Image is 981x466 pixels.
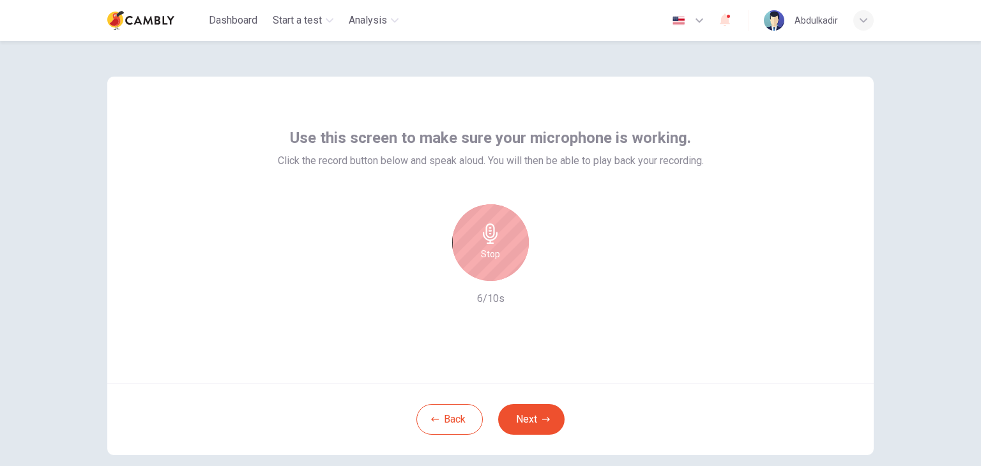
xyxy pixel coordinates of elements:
[273,13,322,28] span: Start a test
[764,10,784,31] img: Profile picture
[416,404,483,435] button: Back
[795,13,838,28] div: Abdulkadir
[107,8,174,33] img: Cambly logo
[498,404,565,435] button: Next
[344,9,404,32] button: Analysis
[278,153,704,169] span: Click the record button below and speak aloud. You will then be able to play back your recording.
[671,16,687,26] img: en
[204,9,262,32] button: Dashboard
[452,204,529,281] button: Stop
[107,8,204,33] a: Cambly logo
[481,246,500,262] h6: Stop
[268,9,338,32] button: Start a test
[477,291,505,306] h6: 6/10s
[290,128,691,148] span: Use this screen to make sure your microphone is working.
[349,13,387,28] span: Analysis
[209,13,257,28] span: Dashboard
